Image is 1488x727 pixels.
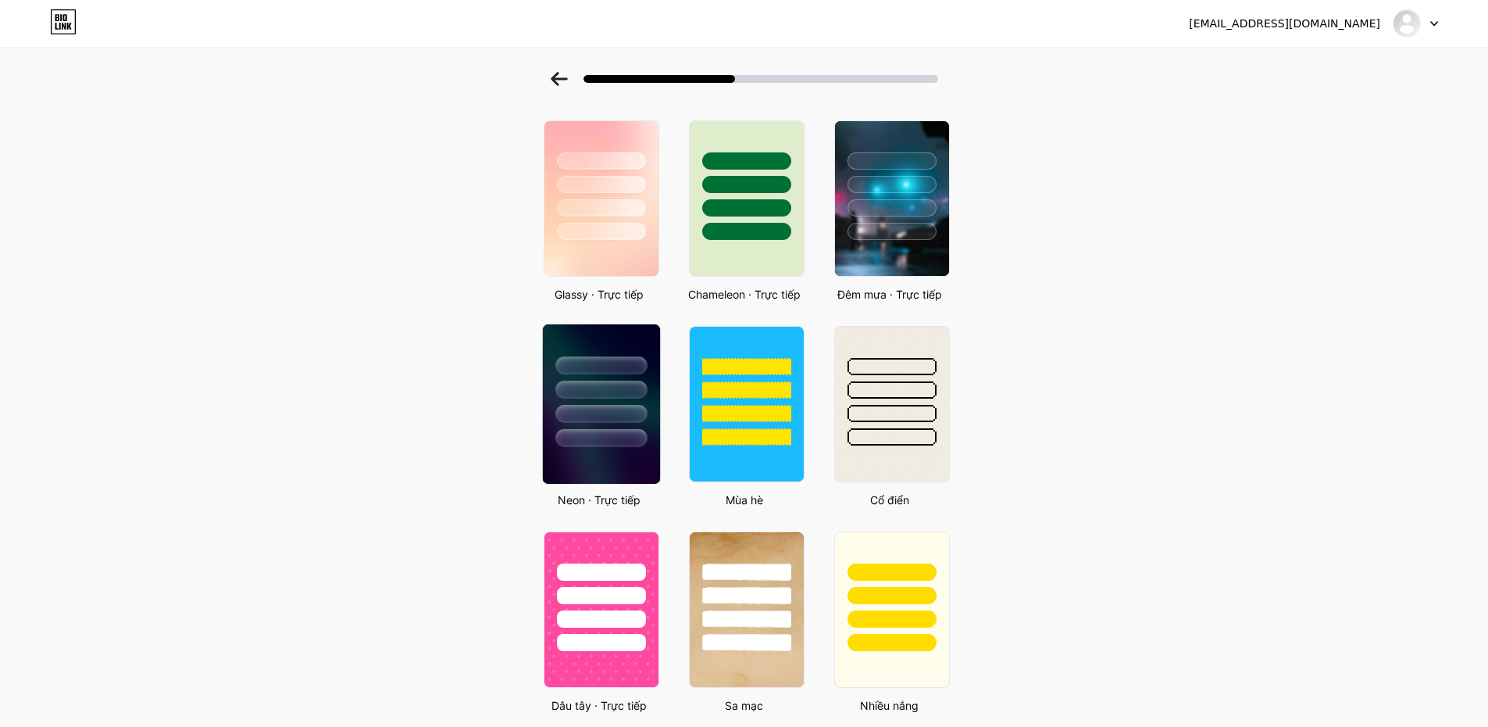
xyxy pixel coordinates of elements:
[558,493,641,507] font: Neon · Trực tiếp
[551,699,647,712] font: Dâu tây · Trực tiếp
[870,493,909,507] font: Cổ điển
[1392,9,1422,38] img: Long Lê Nguyễn Anh
[837,288,942,301] font: Đêm mưa · Trực tiếp
[542,324,659,484] img: neon.jpg
[726,493,763,507] font: Mùa hè
[725,699,763,712] font: Sa mạc
[1189,17,1380,30] font: [EMAIL_ADDRESS][DOMAIN_NAME]
[860,699,919,712] font: Nhiều nắng
[555,288,644,301] font: Glassy · Trực tiếp
[688,288,801,301] font: Chameleon · Trực tiếp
